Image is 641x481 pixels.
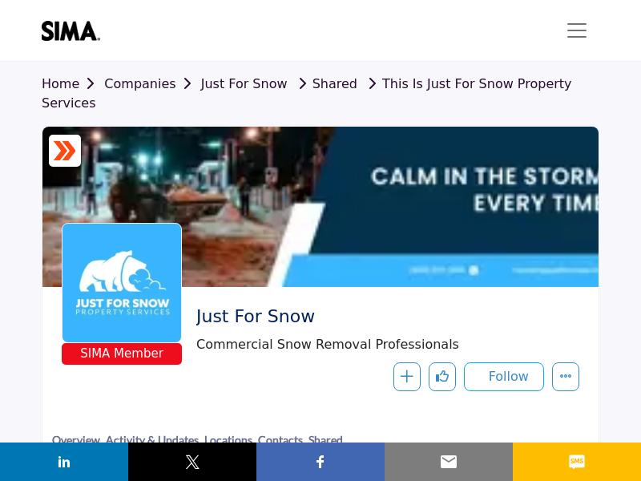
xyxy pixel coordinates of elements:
img: site Logo [42,21,108,41]
img: linkedin sharing button [54,452,74,471]
a: Locations [204,431,253,461]
a: Shared [308,431,344,463]
a: Activity & Updates [105,431,200,461]
a: Contacts [257,431,304,461]
button: Follow [464,362,544,391]
img: sms sharing button [567,452,587,471]
img: email sharing button [439,452,458,471]
img: facebook sharing button [311,452,330,471]
a: This Is Just For Snow Property Services [42,76,572,111]
img: ASM Certified [53,139,77,163]
span: Commercial Snow Removal Professionals [196,335,571,354]
a: Just For Snow [201,76,288,91]
a: Shared [292,76,357,91]
img: twitter sharing button [183,452,202,471]
button: More details [552,362,579,391]
a: Overview [51,431,101,461]
span: SIMA Member [65,345,179,363]
h2: Just For Snow [196,306,571,327]
a: Home [42,76,104,91]
button: Like [429,362,456,391]
button: Toggle navigation [554,14,599,46]
a: Companies [104,76,200,91]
